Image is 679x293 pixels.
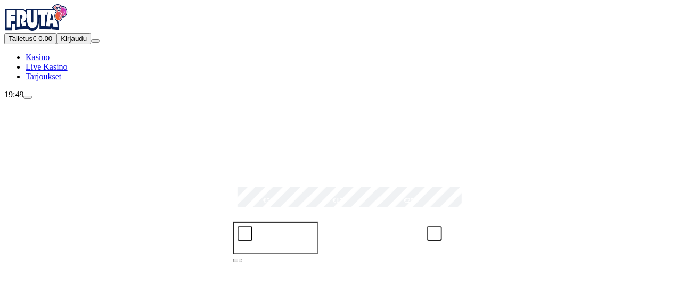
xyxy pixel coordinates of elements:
[4,33,56,44] button: Talletusplus icon€ 0.00
[91,39,100,43] button: menu
[9,35,32,43] span: Talletus
[235,186,302,216] label: €50
[242,255,245,262] span: €
[32,35,52,43] span: € 0.00
[56,33,91,44] button: Kirjaudu
[26,53,50,62] a: Kasino
[26,72,61,81] a: Tarjoukset
[236,256,282,275] span: Talleta ja pelaa
[4,23,68,32] a: Fruta
[377,186,445,216] label: €250
[351,227,354,237] span: €
[233,256,446,276] button: Talleta ja pelaa
[26,62,68,71] a: Live Kasino
[238,226,252,241] button: minus icon
[23,96,32,99] button: live-chat
[427,226,442,241] button: plus icon
[4,90,23,99] span: 19:49
[4,4,675,81] nav: Primary
[4,53,675,81] nav: Main menu
[306,186,373,216] label: €150
[61,35,87,43] span: Kirjaudu
[4,4,68,31] img: Fruta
